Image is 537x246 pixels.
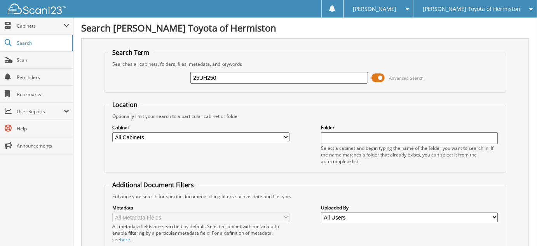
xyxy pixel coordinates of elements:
[108,61,502,67] div: Searches all cabinets, folders, files, metadata, and keywords
[17,108,64,115] span: User Reports
[17,40,68,46] span: Search
[17,91,69,98] span: Bookmarks
[423,7,520,11] span: [PERSON_NAME] Toyota of Hermiston
[321,124,498,131] label: Folder
[17,23,64,29] span: Cabinets
[108,181,198,189] legend: Additional Document Filters
[108,193,502,200] div: Enhance your search for specific documents using filters such as date and file type.
[81,21,529,34] h1: Search [PERSON_NAME] Toyota of Hermiston
[17,57,69,63] span: Scan
[389,75,424,81] span: Advanced Search
[108,113,502,119] div: Optionally limit your search to a particular cabinet or folder
[112,223,289,243] div: All metadata fields are searched by default. Select a cabinet with metadata to enable filtering b...
[120,236,130,243] a: here
[108,100,141,109] legend: Location
[17,74,69,81] span: Reminders
[8,4,66,14] img: scan123-logo-white.svg
[353,7,397,11] span: [PERSON_NAME]
[17,142,69,149] span: Announcements
[108,48,153,57] legend: Search Term
[17,125,69,132] span: Help
[321,145,498,165] div: Select a cabinet and begin typing the name of the folder you want to search in. If the name match...
[112,124,289,131] label: Cabinet
[498,209,537,246] iframe: Chat Widget
[112,204,289,211] label: Metadata
[321,204,498,211] label: Uploaded By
